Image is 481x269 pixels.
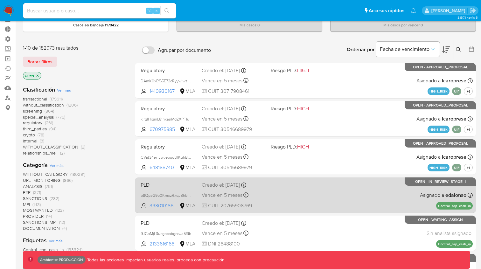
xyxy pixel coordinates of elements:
[470,7,476,14] a: Salir
[147,8,152,14] span: ⌥
[156,8,157,14] span: s
[86,257,226,263] p: Todas las acciones impactan usuarios reales, proceda con precaución.
[23,7,176,15] input: Buscar usuario o caso...
[411,8,416,13] a: Notificaciones
[160,6,173,15] button: search-icon
[431,8,467,14] p: carolina.romo@mercadolibre.com.co
[369,7,404,14] span: Accesos rápidos
[457,15,478,20] span: 3.157.1-hotfix-5
[40,259,83,261] p: Ambiente: PRODUCCIÓN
